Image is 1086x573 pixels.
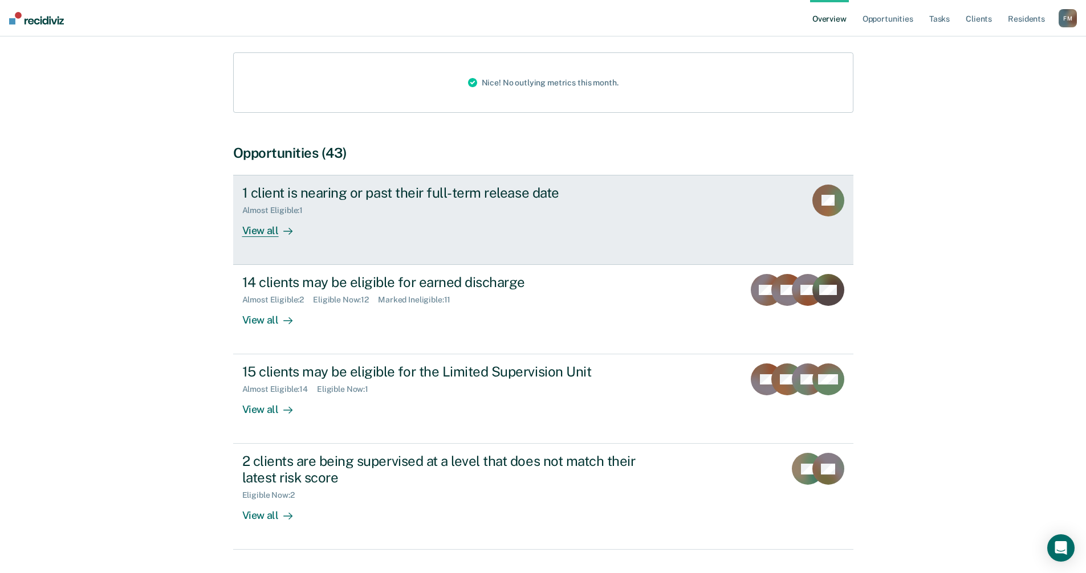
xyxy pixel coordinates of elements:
div: Almost Eligible : 14 [242,384,318,394]
div: F M [1059,9,1077,27]
a: 2 clients are being supervised at a level that does not match their latest risk scoreEligible Now... [233,444,853,550]
a: 1 client is nearing or past their full-term release dateAlmost Eligible:1View all [233,175,853,265]
a: 14 clients may be eligible for earned dischargeAlmost Eligible:2Eligible Now:12Marked Ineligible:... [233,265,853,354]
div: 14 clients may be eligible for earned discharge [242,274,642,290]
div: View all [242,305,306,327]
img: Recidiviz [9,12,64,24]
div: Marked Ineligible : 11 [378,295,459,305]
div: Nice! No outlying metrics this month. [459,53,628,112]
div: View all [242,394,306,416]
a: 15 clients may be eligible for the Limited Supervision UnitAlmost Eligible:14Eligible Now:1View all [233,354,853,444]
div: 1 client is nearing or past their full-term release date [242,185,642,201]
div: Open Intercom Messenger [1047,534,1075,562]
div: Eligible Now : 1 [317,384,377,394]
div: Almost Eligible : 1 [242,206,312,215]
div: View all [242,215,306,237]
div: Eligible Now : 12 [313,295,378,305]
div: Eligible Now : 2 [242,490,304,500]
div: 15 clients may be eligible for the Limited Supervision Unit [242,363,642,380]
div: View all [242,500,306,522]
div: Opportunities (43) [233,145,853,161]
div: Almost Eligible : 2 [242,295,314,305]
div: 2 clients are being supervised at a level that does not match their latest risk score [242,453,642,486]
button: FM [1059,9,1077,27]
